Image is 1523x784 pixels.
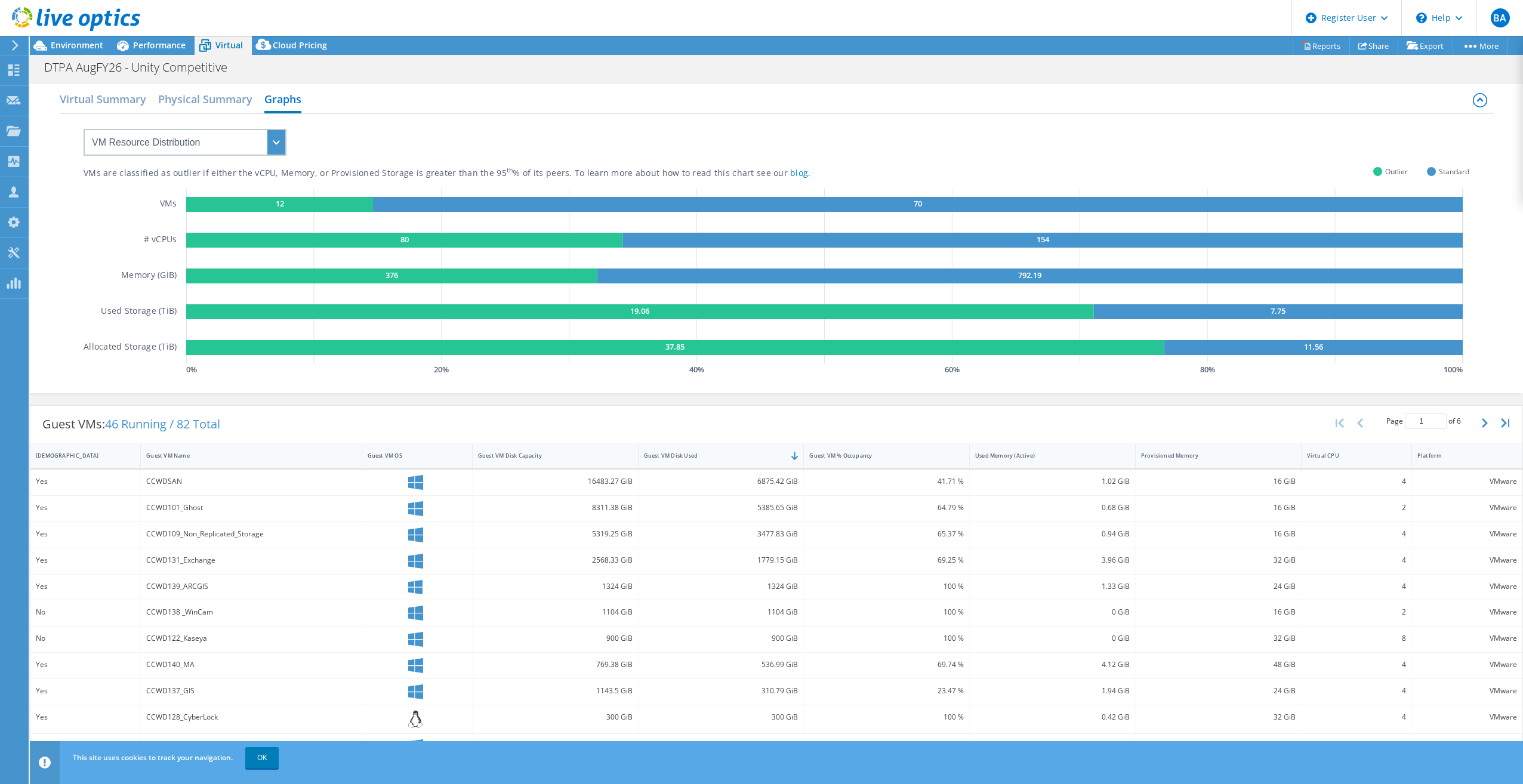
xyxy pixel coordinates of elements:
a: Share [1349,36,1398,55]
div: 1324 GiB [644,580,799,593]
div: 300 GiB [644,711,799,724]
div: 1.94 GiB [975,684,1130,697]
a: blog [790,167,808,178]
div: VMware [1417,527,1517,541]
svg: GaugeChartPercentageAxisTexta [186,363,1469,375]
text: 7.75 [1271,305,1286,316]
div: CCWD137_GIS [146,684,356,697]
div: Platform [1417,452,1503,459]
div: 0.68 GiB [975,501,1130,514]
div: 16 GiB [1141,501,1296,514]
text: 20 % [434,364,449,375]
div: Yes [36,475,135,488]
div: Guest VMs: [30,406,232,443]
span: BA [1491,8,1510,27]
div: CCWD140_MA [146,658,356,671]
div: 1779.15 GiB [644,554,799,567]
text: 60 % [945,364,960,375]
div: No [36,606,135,619]
h2: Virtual Summary [60,87,146,111]
div: 32 GiB [1141,632,1296,645]
div: Yes [36,684,135,697]
div: 310.79 GiB [644,684,799,697]
div: CCWDSAN [146,475,356,488]
div: 2568.33 GiB [478,554,633,567]
div: 1104 GiB [644,606,799,619]
div: 0 GiB [975,739,1130,752]
div: 24 GiB [1141,739,1296,752]
span: Standard [1439,165,1469,178]
div: CCWD122_Kaseya [146,632,356,645]
div: 1.02 GiB [975,475,1130,488]
div: 41.71 % [809,475,964,488]
div: VMware [1417,606,1517,619]
div: CCWD139_ARCGIS [146,580,356,593]
div: Yes [36,554,135,567]
div: 8311.38 GiB [478,501,633,514]
div: VMware [1417,580,1517,593]
div: No [36,739,135,752]
div: Guest VM OS [368,452,452,459]
div: 280 GiB [644,739,799,752]
span: Performance [133,39,186,51]
text: 40 % [690,364,705,375]
div: 32 GiB [1141,711,1296,724]
svg: \n [1416,13,1427,23]
div: 1.33 GiB [975,580,1130,593]
div: 4 [1307,658,1406,671]
text: 80 % [1200,364,1215,375]
div: Yes [36,501,135,514]
div: 16 GiB [1141,527,1296,541]
div: 69.25 % [809,554,964,567]
div: 900 GiB [478,632,633,645]
div: VMware [1417,475,1517,488]
span: Outlier [1385,165,1408,178]
text: 792.19 [1019,270,1042,280]
div: 100 % [809,711,964,724]
div: VMware [1417,501,1517,514]
div: 4 [1307,739,1406,752]
h5: VMs [160,197,177,212]
text: 80 [400,234,409,245]
div: 1104 GiB [478,606,633,619]
div: CCWD131_Exchange [146,554,356,567]
div: 16 GiB [1141,606,1296,619]
text: 376 [386,270,398,280]
text: 100 % [1444,364,1463,375]
a: OK [245,747,279,768]
div: Yes [36,580,135,593]
div: [DEMOGRAPHIC_DATA] [36,452,121,459]
div: 0.94 GiB [975,527,1130,541]
div: CCWD109_Non_Replicated_Storage [146,527,356,541]
sup: th [507,166,513,174]
div: 65.37 % [809,527,964,541]
div: VMware [1417,554,1517,567]
h1: DTPA AugFY26 - Unity Competitive [39,61,246,74]
div: 5319.25 GiB [478,527,633,541]
h2: Graphs [264,87,301,113]
div: 4 [1307,527,1406,541]
div: 48 GiB [1141,658,1296,671]
a: Reports [1293,36,1350,55]
div: 536.99 GiB [644,658,799,671]
div: 4 [1307,475,1406,488]
div: 8 [1307,632,1406,645]
div: Provisioned Memory [1141,452,1281,459]
text: 154 [1037,234,1050,245]
text: 0 % [186,364,197,375]
text: 19.06 [631,305,650,316]
span: Cloud Pricing [273,39,327,51]
div: 23.47 % [809,684,964,697]
a: Export [1398,36,1453,55]
div: Guest VM % Occupancy [809,452,949,459]
div: 1324 GiB [478,580,633,593]
div: 2 [1307,606,1406,619]
span: 6 [1457,416,1461,426]
text: 70 [914,198,922,209]
div: 0 GiB [975,632,1130,645]
div: 0.42 GiB [975,711,1130,724]
div: VMware [1417,711,1517,724]
input: jump to page [1405,413,1447,429]
div: CCWD138 _WinCam [146,606,356,619]
div: 900 GiB [644,632,799,645]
